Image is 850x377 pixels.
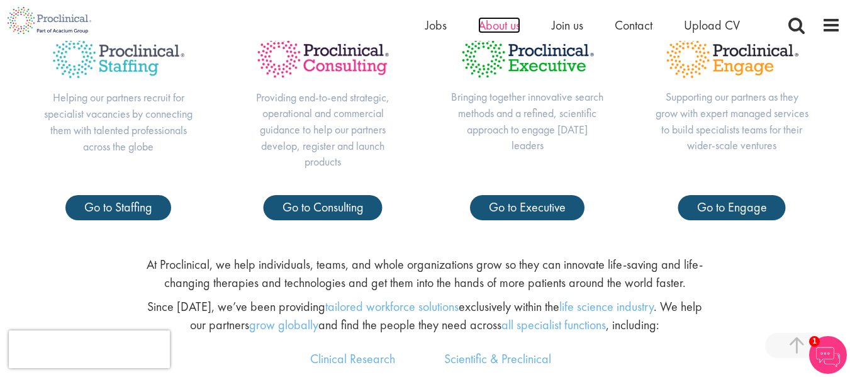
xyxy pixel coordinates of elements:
img: Proclinical Title [246,24,400,89]
p: Helping our partners recruit for specialist vacancies by connecting them with talented profession... [42,89,196,154]
a: Go to Engage [678,195,786,220]
span: Go to Consulting [282,199,364,215]
p: At Proclinical, we help individuals, teams, and whole organizations grow so they can innovate lif... [145,256,705,291]
a: life science industry [559,298,654,315]
a: About us [478,17,520,33]
a: Upload CV [684,17,740,33]
p: Supporting our partners as they grow with expert managed services to build specialists teams for ... [655,89,809,154]
a: all specialist functions [501,317,606,333]
span: Go to Executive [489,199,566,215]
a: Scientific & Preclinical [444,351,551,367]
span: Go to Staffing [84,199,152,215]
img: Proclinical Title [450,24,605,89]
a: Go to Staffing [65,195,171,220]
img: Proclinical Title [655,24,809,89]
a: Jobs [425,17,447,33]
p: Providing end-to-end strategic, operational and commercial guidance to help our partners develop,... [246,89,400,171]
a: Contact [615,17,652,33]
a: tailored workforce solutions [325,298,459,315]
p: Bringing together innovative search methods and a refined, scientific approach to engage [DATE] l... [450,89,605,154]
a: grow globally [249,317,318,333]
img: Proclinical Title [42,24,196,89]
a: Clinical Research [310,351,395,367]
a: Go to Consulting [264,195,383,220]
span: Go to Engage [697,199,767,215]
p: Since [DATE], we’ve been providing exclusively within the . We help our partners and find the peo... [145,298,705,334]
img: Chatbot [809,336,847,374]
iframe: reCAPTCHA [9,330,170,368]
a: Go to Executive [470,195,584,220]
a: Join us [552,17,583,33]
span: 1 [809,336,820,347]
